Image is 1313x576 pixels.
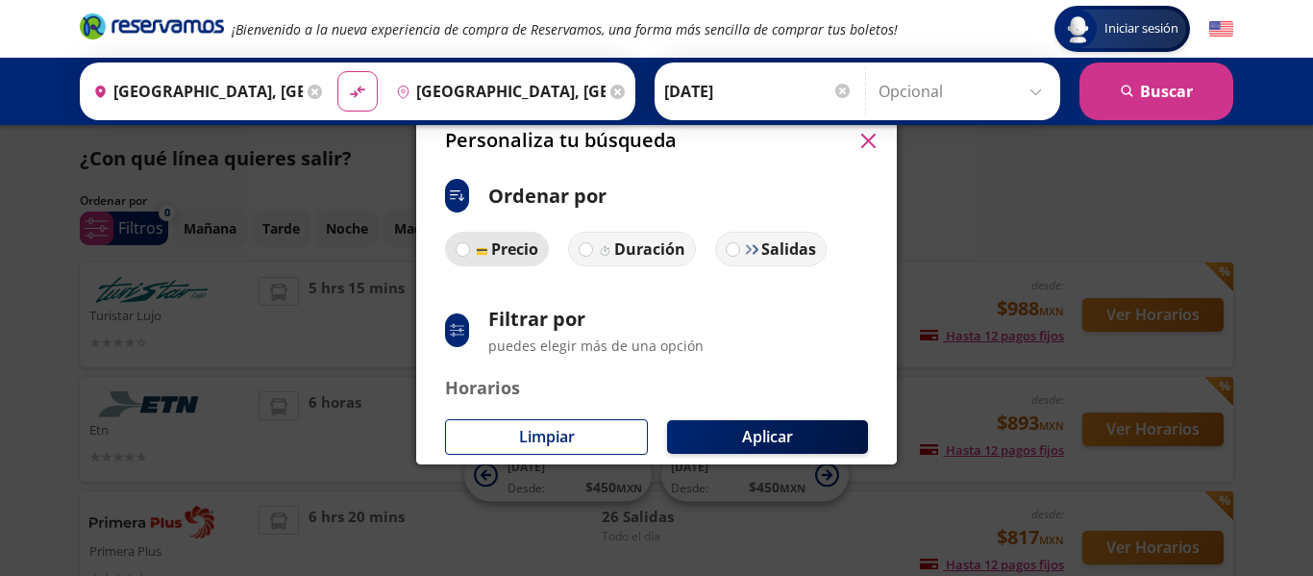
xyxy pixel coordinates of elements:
[879,67,1051,115] input: Opcional
[488,336,704,356] p: puedes elegir más de una opción
[86,67,303,115] input: Buscar Origen
[667,420,868,454] button: Aplicar
[1209,17,1233,41] button: English
[488,305,704,334] p: Filtrar por
[1079,63,1233,120] button: Buscar
[664,67,853,115] input: Elegir Fecha
[761,238,816,261] p: Salidas
[445,419,648,455] button: Limpiar
[1097,19,1186,38] span: Iniciar sesión
[614,238,685,261] p: Duración
[80,12,224,40] i: Brand Logo
[80,12,224,46] a: Brand Logo
[232,20,898,38] em: ¡Bienvenido a la nueva experiencia de compra de Reservamos, una forma más sencilla de comprar tus...
[445,375,868,401] p: Horarios
[445,126,677,155] p: Personaliza tu búsqueda
[491,238,538,261] p: Precio
[388,67,606,115] input: Buscar Destino
[488,182,607,211] p: Ordenar por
